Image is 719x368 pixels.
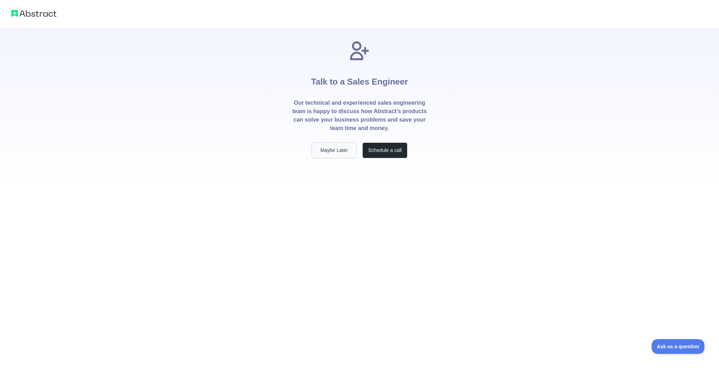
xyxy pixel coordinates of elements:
button: Schedule a call [362,142,407,158]
iframe: Toggle Customer Support [652,339,705,354]
p: Our technical and experienced sales engineering team is happy to discuss how Abstract's products ... [292,99,427,133]
h1: Talk to a Sales Engineer [311,62,408,99]
button: Maybe Later [312,142,357,158]
img: Abstract logo [11,8,56,18]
